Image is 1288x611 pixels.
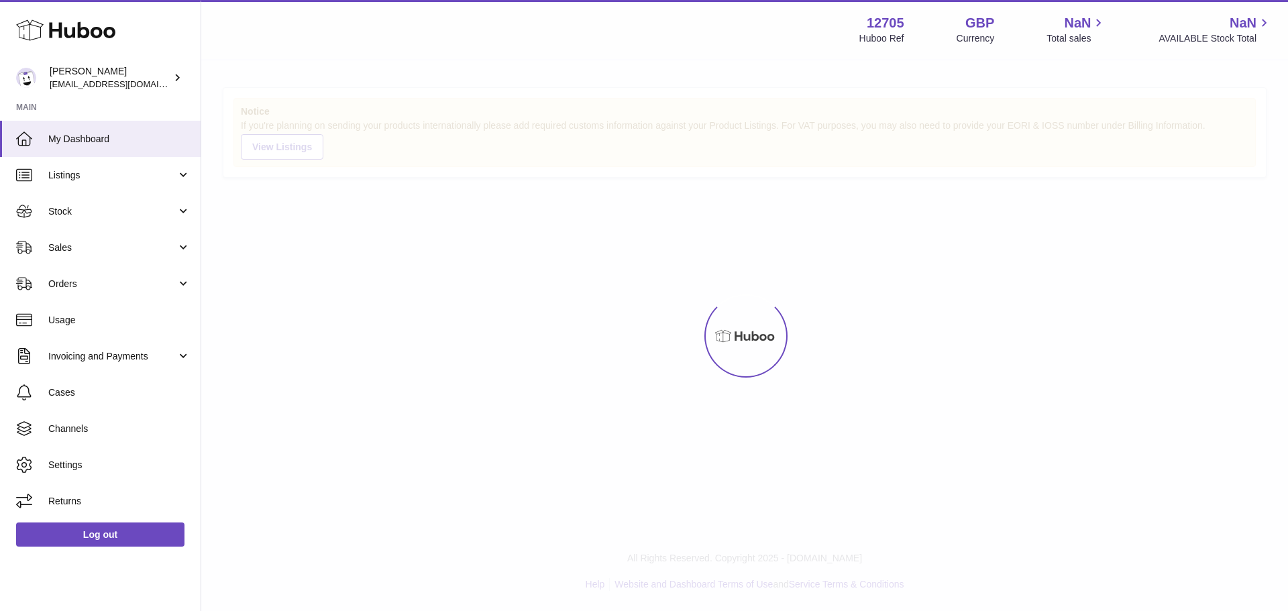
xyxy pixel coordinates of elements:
[48,314,191,327] span: Usage
[48,205,176,218] span: Stock
[50,78,197,89] span: [EMAIL_ADDRESS][DOMAIN_NAME]
[1159,14,1272,45] a: NaN AVAILABLE Stock Total
[48,350,176,363] span: Invoicing and Payments
[1046,32,1106,45] span: Total sales
[48,169,176,182] span: Listings
[48,459,191,471] span: Settings
[1064,14,1091,32] span: NaN
[965,14,994,32] strong: GBP
[957,32,995,45] div: Currency
[48,423,191,435] span: Channels
[48,495,191,508] span: Returns
[1159,32,1272,45] span: AVAILABLE Stock Total
[16,522,184,547] a: Log out
[48,278,176,290] span: Orders
[859,32,904,45] div: Huboo Ref
[867,14,904,32] strong: 12705
[1046,14,1106,45] a: NaN Total sales
[1230,14,1256,32] span: NaN
[48,133,191,146] span: My Dashboard
[48,386,191,399] span: Cases
[48,241,176,254] span: Sales
[50,65,170,91] div: [PERSON_NAME]
[16,68,36,88] img: internalAdmin-12705@internal.huboo.com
